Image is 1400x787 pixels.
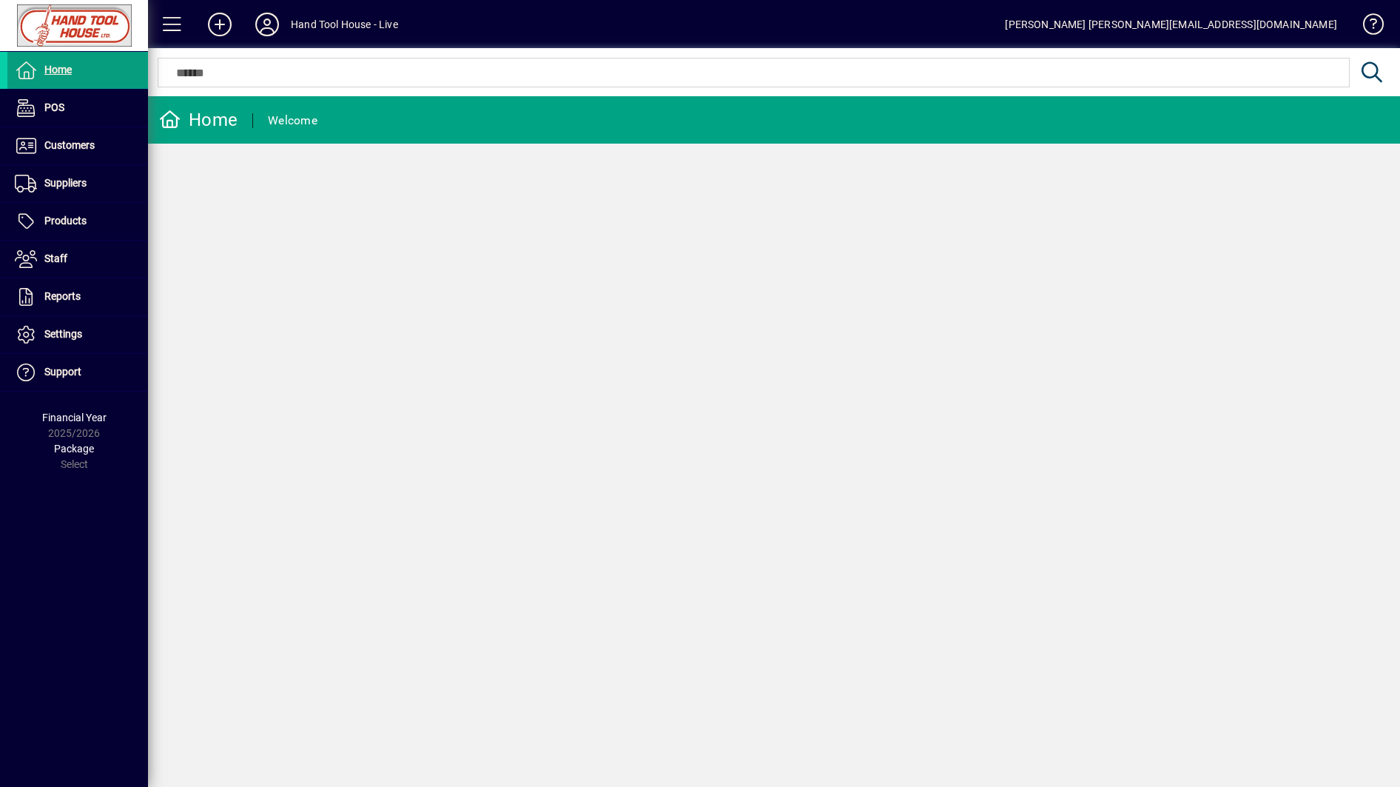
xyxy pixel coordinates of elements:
a: Staff [7,241,148,278]
a: Support [7,354,148,391]
div: [PERSON_NAME] [PERSON_NAME][EMAIL_ADDRESS][DOMAIN_NAME] [1005,13,1337,36]
span: Settings [44,328,82,340]
button: Add [196,11,243,38]
a: Customers [7,127,148,164]
div: Home [159,108,238,132]
span: Customers [44,139,95,151]
div: Hand Tool House - Live [291,13,398,36]
span: Products [44,215,87,227]
span: Package [54,443,94,455]
a: Suppliers [7,165,148,202]
a: Products [7,203,148,240]
a: Knowledge Base [1352,3,1382,51]
span: Suppliers [44,177,87,189]
span: Home [44,64,72,76]
span: Staff [44,252,67,264]
span: POS [44,101,64,113]
span: Reports [44,290,81,302]
div: Welcome [268,109,317,133]
span: Support [44,366,81,378]
span: Financial Year [42,412,107,423]
a: Settings [7,316,148,353]
a: Reports [7,278,148,315]
a: POS [7,90,148,127]
button: Profile [243,11,291,38]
